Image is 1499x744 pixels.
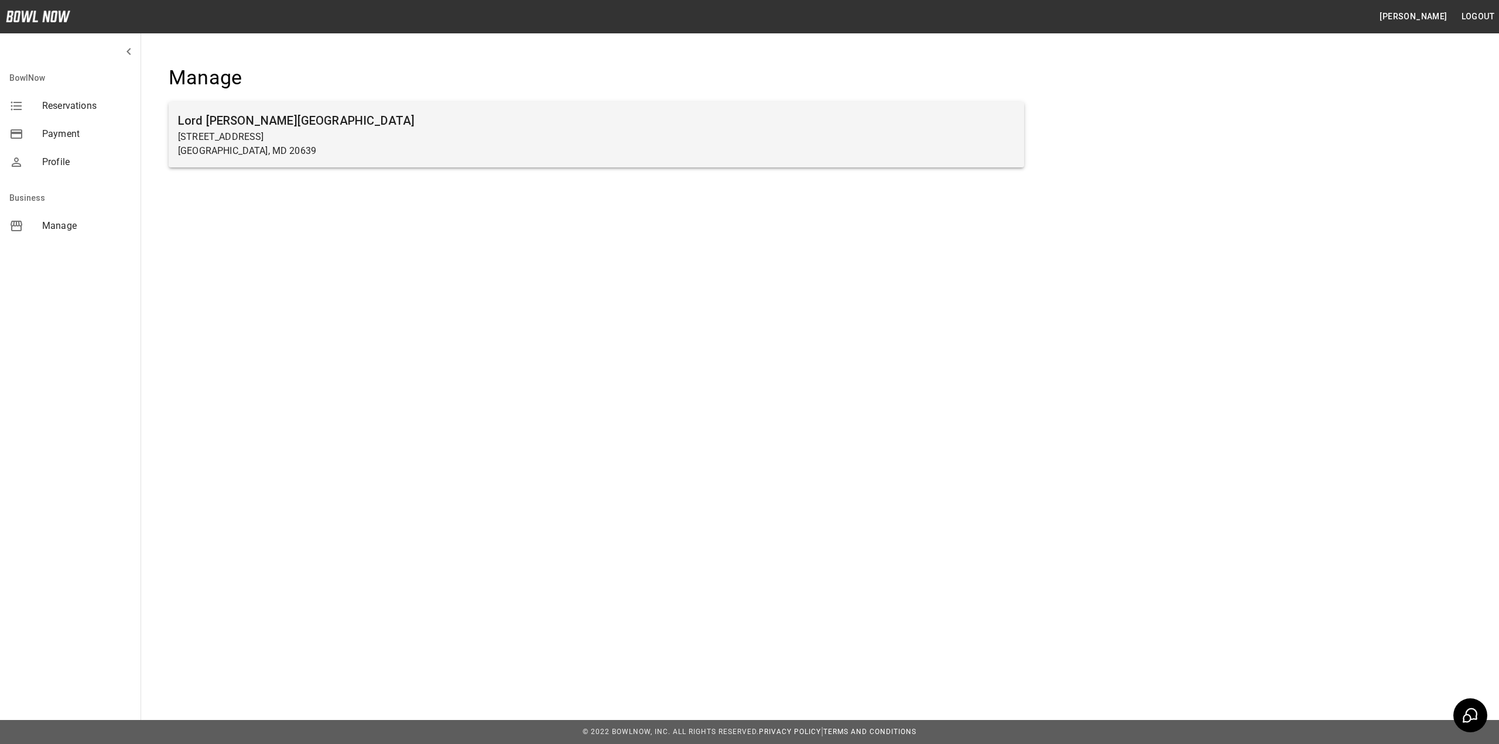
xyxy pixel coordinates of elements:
[178,111,1015,130] h6: Lord [PERSON_NAME][GEOGRAPHIC_DATA]
[823,728,916,736] a: Terms and Conditions
[1375,6,1452,28] button: [PERSON_NAME]
[6,11,70,22] img: logo
[42,219,131,233] span: Manage
[583,728,759,736] span: © 2022 BowlNow, Inc. All Rights Reserved.
[1457,6,1499,28] button: Logout
[42,127,131,141] span: Payment
[759,728,821,736] a: Privacy Policy
[169,66,1024,90] h4: Manage
[42,155,131,169] span: Profile
[178,144,1015,158] p: [GEOGRAPHIC_DATA], MD 20639
[178,130,1015,144] p: [STREET_ADDRESS]
[42,99,131,113] span: Reservations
